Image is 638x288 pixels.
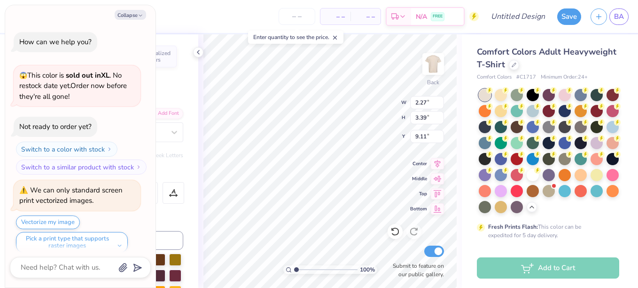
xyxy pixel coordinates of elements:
[609,8,629,25] a: BA
[19,185,123,206] div: We can only standard screen print vectorized images.
[416,12,427,22] span: N/A
[326,12,345,22] span: – –
[360,265,375,274] span: 100 %
[410,176,427,182] span: Middle
[433,13,443,20] span: FREE
[483,7,552,26] input: Untitled Design
[516,73,536,81] span: # C1717
[136,164,141,170] img: Switch to a similar product with stock
[356,12,375,22] span: – –
[19,71,27,80] span: 😱
[410,160,427,167] span: Center
[541,73,588,81] span: Minimum Order: 24 +
[477,46,616,70] span: Comfort Colors Adult Heavyweight T-Shirt
[66,71,109,80] strong: sold out in XL
[477,73,512,81] span: Comfort Colors
[16,160,147,175] button: Switch to a similar product with stock
[488,223,538,231] strong: Fresh Prints Flash:
[424,55,443,73] img: Back
[279,8,315,25] input: – –
[488,223,604,240] div: This color can be expedited for 5 day delivery.
[16,232,128,253] button: Pick a print type that supports raster images
[388,262,444,279] label: Submit to feature on our public gallery.
[248,31,343,44] div: Enter quantity to see the price.
[410,206,427,212] span: Bottom
[614,11,624,22] span: BA
[16,216,80,229] button: Vectorize my image
[19,122,92,131] div: Not ready to order yet?
[107,146,112,152] img: Switch to a color with stock
[410,191,427,197] span: Top
[146,108,183,119] div: Add Font
[19,37,92,47] div: How can we help you?
[427,78,439,87] div: Back
[16,142,117,157] button: Switch to a color with stock
[115,10,146,20] button: Collapse
[557,8,581,25] button: Save
[19,71,127,101] span: This color is . No restock date yet. Order now before they're all gone!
